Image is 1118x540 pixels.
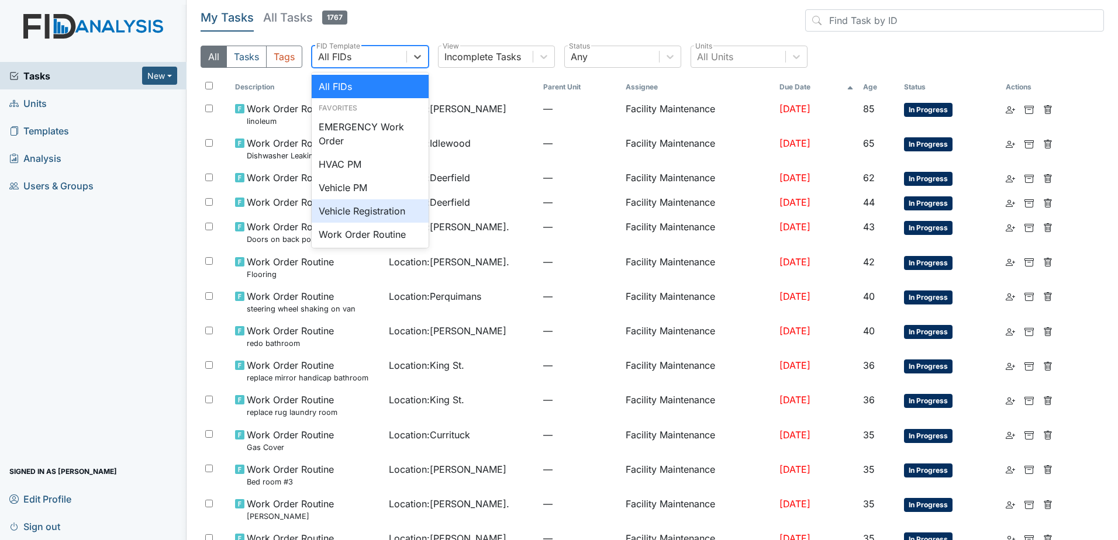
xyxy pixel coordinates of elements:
input: Find Task by ID [805,9,1104,32]
span: Location : [PERSON_NAME] [389,324,506,338]
th: Toggle SortBy [230,77,385,97]
span: Work Order Routine redo bathroom [247,324,334,349]
span: — [543,102,616,116]
a: Archive [1024,255,1034,269]
span: Work Order Routine replace rug laundry room [247,393,337,418]
span: Work Order Routine steering wheel shaking on van [247,289,356,314]
td: Facility Maintenance [621,166,775,191]
a: Delete [1043,358,1053,372]
span: — [543,136,616,150]
small: Bed room #3 [247,476,334,487]
small: steering wheel shaking on van [247,303,356,314]
span: Edit Profile [9,490,71,508]
span: — [543,358,616,372]
a: Archive [1024,102,1034,116]
span: Work Order Routine [247,171,334,185]
a: Delete [1043,171,1053,185]
span: Location : [PERSON_NAME] [389,102,506,116]
div: Work Order Routine [312,223,429,246]
th: Assignee [621,77,775,97]
div: EMERGENCY Work Order [312,115,429,153]
span: 36 [863,359,875,371]
span: — [543,393,616,407]
td: Facility Maintenance [621,250,775,285]
a: Archive [1024,462,1034,476]
a: Delete [1043,195,1053,209]
span: 44 [863,196,875,208]
button: New [142,67,177,85]
td: Facility Maintenance [621,97,775,131]
span: — [543,195,616,209]
div: Incomplete Tasks [444,50,521,64]
span: Work Order Routine Doors on back porch [247,220,334,245]
th: Toggle SortBy [384,77,539,97]
span: — [543,428,616,442]
span: In Progress [904,290,953,304]
span: 43 [863,221,875,233]
span: Sign out [9,517,60,535]
button: All [201,46,227,68]
span: 36 [863,394,875,406]
a: Tasks [9,69,142,83]
span: — [543,497,616,511]
td: Facility Maintenance [621,131,775,166]
span: In Progress [904,172,953,186]
span: [DATE] [779,137,810,149]
small: Dishwasher Leaking [247,150,334,161]
span: 62 [863,172,875,184]
span: Work Order Routine replace mirror handicap bathroom [247,358,368,383]
span: Work Order Routine RB Dresser [247,497,334,522]
span: Location : [PERSON_NAME] [389,462,506,476]
a: Delete [1043,220,1053,234]
small: replace rug laundry room [247,407,337,418]
span: Location : [PERSON_NAME]. [389,255,509,269]
span: Location : [PERSON_NAME]. [389,497,509,511]
span: Signed in as [PERSON_NAME] [9,462,117,480]
div: All FIDs [318,50,351,64]
small: Flooring [247,269,334,280]
small: linoleum [247,116,334,127]
small: redo bathroom [247,338,334,349]
span: Location : Deerfield [389,195,470,209]
h5: My Tasks [201,9,254,26]
span: — [543,255,616,269]
a: Archive [1024,136,1034,150]
span: Work Order Routine [247,195,334,209]
span: [DATE] [779,325,810,337]
small: [PERSON_NAME] [247,511,334,522]
span: [DATE] [779,290,810,302]
th: Toggle SortBy [858,77,899,97]
span: 42 [863,256,875,268]
span: 40 [863,325,875,337]
span: Work Order Routine Flooring [247,255,334,280]
td: Facility Maintenance [621,492,775,527]
span: In Progress [904,429,953,443]
span: Analysis [9,149,61,167]
span: Location : Deerfield [389,171,470,185]
span: Units [9,94,47,112]
span: [DATE] [779,172,810,184]
span: In Progress [904,221,953,235]
td: Facility Maintenance [621,423,775,458]
a: Delete [1043,428,1053,442]
div: All FIDs [312,75,429,98]
input: Toggle All Rows Selected [205,82,213,89]
td: Facility Maintenance [621,319,775,354]
h5: All Tasks [263,9,347,26]
button: Tags [266,46,302,68]
span: Work Order Routine linoleum [247,102,334,127]
div: Favorites [312,103,429,113]
span: Users & Groups [9,176,94,195]
th: Actions [1001,77,1060,97]
small: Doors on back porch [247,234,334,245]
span: [DATE] [779,103,810,115]
span: In Progress [904,463,953,477]
a: Delete [1043,393,1053,407]
th: Toggle SortBy [775,77,858,97]
a: Archive [1024,428,1034,442]
div: Vehicle PM [312,176,429,199]
button: Tasks [226,46,267,68]
td: Facility Maintenance [621,191,775,215]
span: Work Order Routine Dishwasher Leaking [247,136,334,161]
